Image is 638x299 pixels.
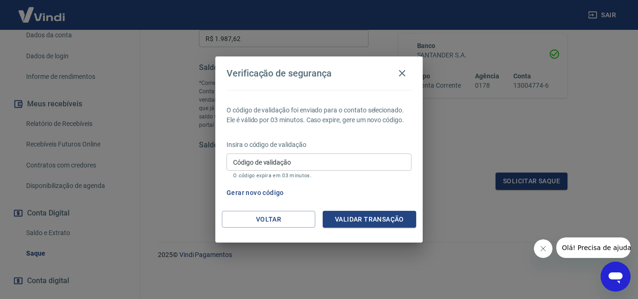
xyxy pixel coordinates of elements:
iframe: Botão para abrir a janela de mensagens [601,262,631,292]
p: O código expira em 03 minutos. [233,173,405,179]
h4: Verificação de segurança [227,68,332,79]
span: Olá! Precisa de ajuda? [6,7,78,14]
button: Validar transação [323,211,416,228]
button: Voltar [222,211,315,228]
button: Gerar novo código [223,184,288,202]
iframe: Mensagem da empresa [556,237,631,258]
iframe: Fechar mensagem [534,239,553,258]
p: O código de validação foi enviado para o contato selecionado. Ele é válido por 03 minutos. Caso e... [227,105,411,125]
p: Insira o código de validação [227,140,411,150]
